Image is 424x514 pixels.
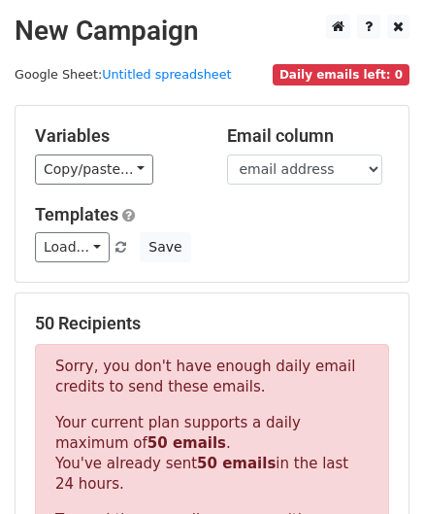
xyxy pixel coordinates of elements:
iframe: Chat Widget [327,421,424,514]
a: Copy/paste... [35,154,153,185]
span: Daily emails left: 0 [273,64,409,86]
p: Sorry, you don't have enough daily email credits to send these emails. [55,357,369,397]
strong: 50 emails [147,434,226,452]
a: Daily emails left: 0 [273,67,409,82]
strong: 50 emails [197,455,276,472]
a: Untitled spreadsheet [102,67,231,82]
button: Save [140,232,190,262]
h5: Email column [227,125,390,147]
a: Templates [35,204,118,224]
h2: New Campaign [15,15,409,48]
h5: 50 Recipients [35,313,389,334]
p: Your current plan supports a daily maximum of . You've already sent in the last 24 hours. [55,413,369,495]
small: Google Sheet: [15,67,232,82]
h5: Variables [35,125,198,147]
a: Load... [35,232,110,262]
